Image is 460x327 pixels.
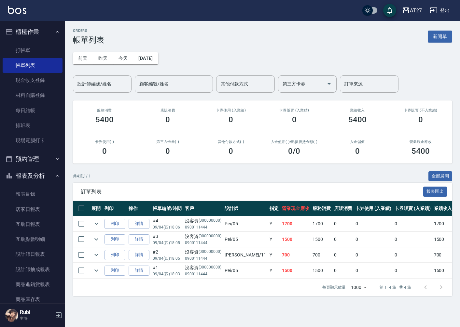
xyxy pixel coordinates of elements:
th: 列印 [103,201,127,216]
button: expand row [91,250,101,260]
p: 0900111444 [185,224,221,230]
p: 0900111444 [185,255,221,261]
td: #4 [151,216,183,231]
h3: 0 [292,115,297,124]
td: Pei /05 [223,232,268,247]
td: 1500 [432,263,454,278]
a: 互助日報表 [3,217,63,232]
div: 沒客資 [185,264,221,271]
a: 詳情 [129,234,149,244]
td: Y [268,216,280,231]
p: 每頁顯示數量 [322,284,346,290]
div: 1000 [348,279,369,296]
button: 預約管理 [3,150,63,167]
td: 700 [280,247,311,263]
button: 登出 [427,5,452,17]
h2: 入金使用(-) /點數折抵金額(-) [270,140,318,144]
th: 展開 [90,201,103,216]
p: 09/04 (四) 18:05 [153,255,182,261]
button: expand row [91,219,101,229]
th: 操作 [127,201,151,216]
td: 0 [393,247,432,263]
button: expand row [91,266,101,275]
a: 排班表 [3,118,63,133]
th: 營業現金應收 [280,201,311,216]
h2: 第三方卡券(-) [144,140,191,144]
td: 1500 [280,263,311,278]
td: 0 [393,216,432,231]
th: 設計師 [223,201,268,216]
th: 卡券使用 (入業績) [354,201,393,216]
a: 商品庫存表 [3,292,63,307]
h5: Rubi [20,309,53,316]
td: 0 [354,232,393,247]
h2: 業績收入 [334,108,381,112]
div: AT27 [410,7,422,15]
td: 0 [354,216,393,231]
h3: 0 [165,147,170,156]
h2: 其他付款方式(-) [207,140,255,144]
th: 業績收入 [432,201,454,216]
td: 1500 [311,263,332,278]
a: 互助點數明細 [3,232,63,247]
a: 設計師抽成報表 [3,262,63,277]
button: 今天 [113,52,133,64]
h3: 0 [418,115,423,124]
button: 列印 [105,234,125,244]
p: (000000000) [199,233,222,240]
button: 櫃檯作業 [3,23,63,40]
td: 0 [332,247,354,263]
button: expand row [91,234,101,244]
td: #3 [151,232,183,247]
td: 700 [311,247,332,263]
td: Pei /05 [223,263,268,278]
a: 設計師日報表 [3,247,63,262]
td: Pei /05 [223,216,268,231]
a: 店家日報表 [3,202,63,217]
h2: 卡券販賣 (不入業績) [397,108,444,112]
td: 700 [432,247,454,263]
button: save [383,4,396,17]
p: 09/04 (四) 18:06 [153,224,182,230]
a: 詳情 [129,266,149,276]
a: 現場電腦打卡 [3,133,63,148]
a: 報表匯出 [423,188,447,194]
td: 0 [354,247,393,263]
a: 每日結帳 [3,103,63,118]
th: 指定 [268,201,280,216]
p: 第 1–4 筆 共 4 筆 [380,284,411,290]
td: #1 [151,263,183,278]
img: Logo [8,6,26,14]
h3: 0 [165,115,170,124]
th: 店販消費 [332,201,354,216]
h2: 卡券使用 (入業績) [207,108,255,112]
td: Y [268,232,280,247]
h2: ORDERS [73,29,104,33]
h2: 卡券販賣 (入業績) [270,108,318,112]
p: 主管 [20,316,53,321]
span: 訂單列表 [81,189,423,195]
a: 材料自購登錄 [3,88,63,103]
p: (000000000) [199,249,222,255]
a: 報表目錄 [3,187,63,202]
td: 1500 [311,232,332,247]
a: 新開單 [428,33,452,39]
td: 0 [393,263,432,278]
td: #2 [151,247,183,263]
button: [DATE] [133,52,158,64]
img: Person [5,309,18,322]
h3: 服務消費 [81,108,128,112]
div: 沒客資 [185,233,221,240]
button: 前天 [73,52,93,64]
button: 列印 [105,219,125,229]
td: Y [268,263,280,278]
p: 0900111444 [185,240,221,246]
button: 列印 [105,250,125,260]
h3: 帳單列表 [73,35,104,45]
h2: 卡券使用(-) [81,140,128,144]
h3: 0 [102,147,107,156]
a: 商品進銷貨報表 [3,277,63,292]
th: 卡券販賣 (入業績) [393,201,432,216]
a: 現金收支登錄 [3,73,63,88]
button: 全部展開 [428,171,453,181]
